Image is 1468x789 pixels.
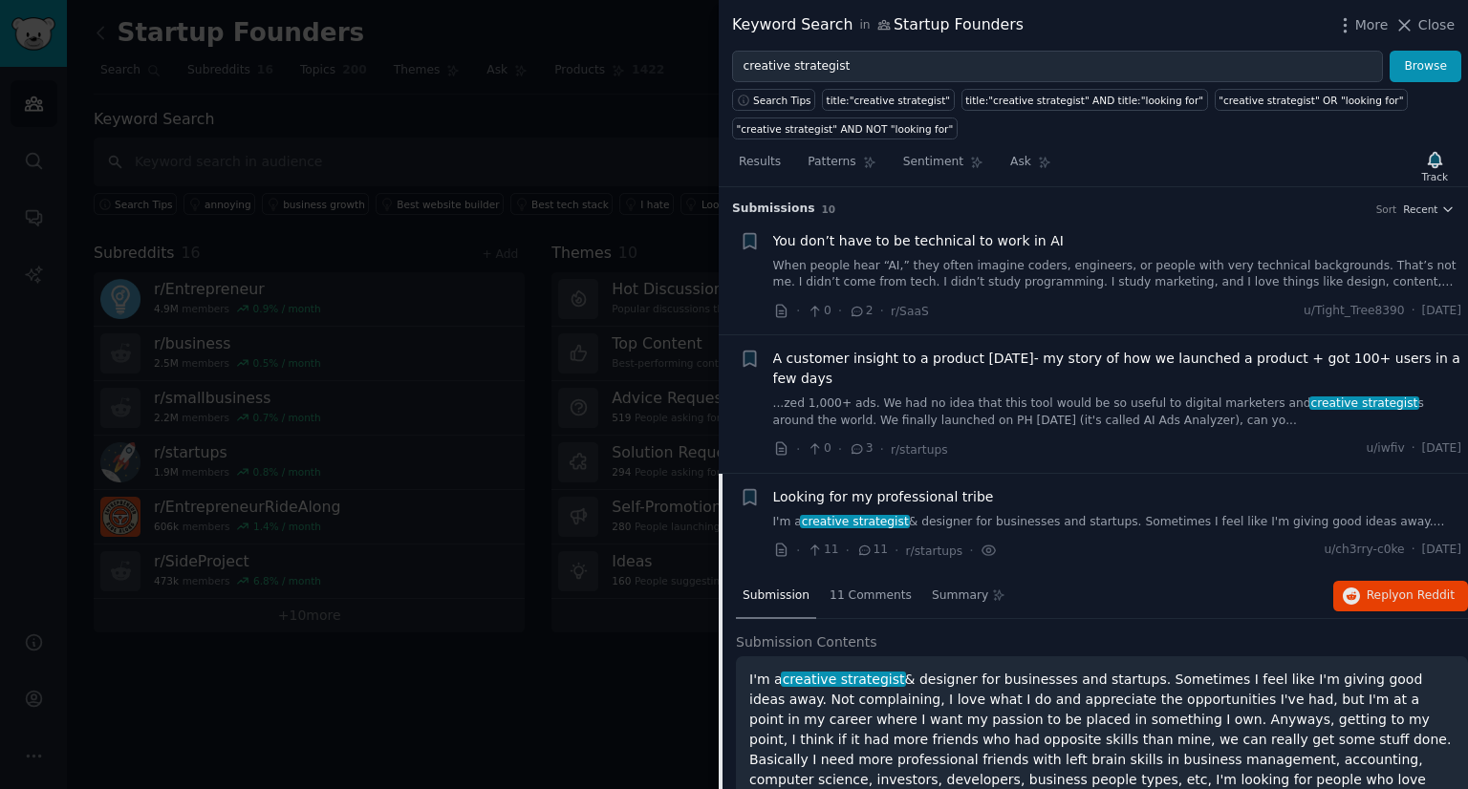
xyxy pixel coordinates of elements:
[732,201,815,218] span: Submission s
[1415,146,1455,186] button: Track
[773,258,1462,291] a: When people hear “AI,” they often imagine coders, engineers, or people with very technical backgr...
[1376,203,1397,216] div: Sort
[1403,203,1455,216] button: Recent
[732,13,1024,37] div: Keyword Search Startup Founders
[1215,89,1408,111] a: "creative strategist" OR "looking for"
[773,231,1064,251] a: You don’t have to be technical to work in AI
[753,94,811,107] span: Search Tips
[1422,542,1461,559] span: [DATE]
[732,117,958,139] a: "creative strategist" AND NOT "looking for"
[961,89,1208,111] a: title:"creative strategist" AND title:"looking for"
[1412,440,1415,458] span: ·
[965,94,1203,107] div: title:"creative strategist" AND title:"looking for"
[781,672,906,687] span: creative strategist
[773,395,1462,429] a: ...zed 1,000+ ads. We had no idea that this tool would be so useful to digital marketers andcreat...
[807,440,831,458] span: 0
[773,487,994,507] a: Looking for my professional tribe
[736,632,877,652] span: Submission Contents
[743,587,810,605] span: Submission
[1335,15,1389,35] button: More
[732,147,788,186] a: Results
[801,147,882,186] a: Patterns
[1418,15,1455,35] span: Close
[849,303,873,320] span: 2
[1333,581,1468,611] button: Replyon Reddit
[903,154,963,171] span: Sentiment
[906,544,963,558] span: r/startups
[846,541,850,561] span: ·
[737,122,954,136] div: "creative strategist" AND NOT "looking for"
[739,154,781,171] span: Results
[1304,303,1405,320] span: u/Tight_Tree8390
[1366,440,1404,458] span: u/iwfiv
[891,305,929,318] span: r/SaaS
[1422,440,1461,458] span: [DATE]
[732,89,815,111] button: Search Tips
[822,203,836,215] span: 10
[838,301,842,321] span: ·
[1367,587,1455,605] span: Reply
[849,440,873,458] span: 3
[796,439,800,459] span: ·
[796,541,800,561] span: ·
[859,17,870,34] span: in
[856,542,888,559] span: 11
[838,439,842,459] span: ·
[1219,94,1403,107] div: "creative strategist" OR "looking for"
[1010,154,1031,171] span: Ask
[1390,51,1461,83] button: Browse
[1004,147,1058,186] a: Ask
[1399,588,1455,602] span: on Reddit
[1394,15,1455,35] button: Close
[1422,303,1461,320] span: [DATE]
[808,154,855,171] span: Patterns
[896,147,990,186] a: Sentiment
[807,542,838,559] span: 11
[830,587,912,605] span: 11 Comments
[891,443,948,457] span: r/startups
[773,514,1462,531] a: I'm acreative strategist& designer for businesses and startups. Sometimes I feel like I'm giving ...
[827,94,951,107] div: title:"creative strategist"
[822,89,955,111] a: title:"creative strategist"
[800,515,910,528] span: creative strategist
[1355,15,1389,35] span: More
[932,587,988,605] span: Summary
[880,301,884,321] span: ·
[1309,396,1419,410] span: creative strategist
[732,51,1383,83] input: Try a keyword related to your business
[1412,542,1415,559] span: ·
[773,349,1462,389] a: A customer insight to a product [DATE]- my story of how we launched a product + got 100+ users in...
[1403,203,1437,216] span: Recent
[1412,303,1415,320] span: ·
[1422,170,1448,183] div: Track
[1324,542,1404,559] span: u/ch3rry-c0ke
[895,541,898,561] span: ·
[880,439,884,459] span: ·
[969,541,973,561] span: ·
[807,303,831,320] span: 0
[796,301,800,321] span: ·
